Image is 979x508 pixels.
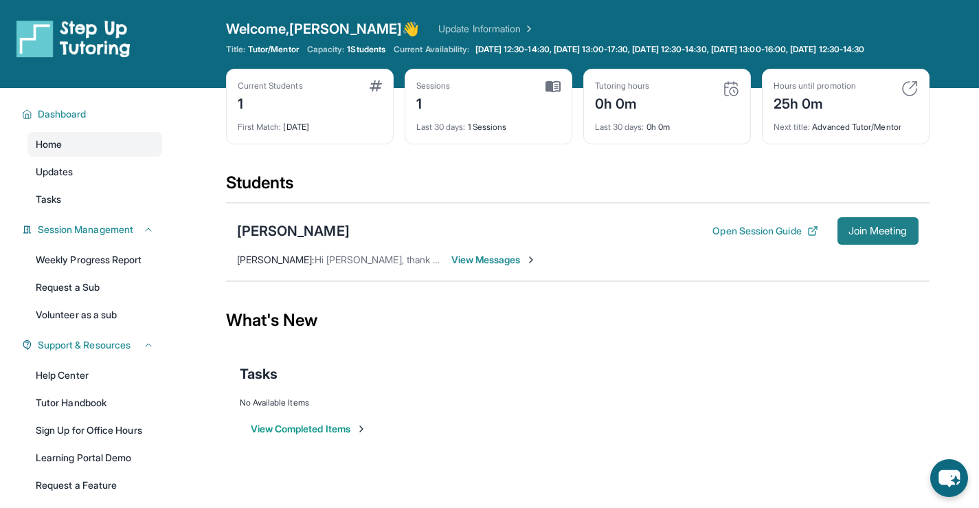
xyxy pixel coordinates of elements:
button: Session Management [32,223,154,236]
a: Weekly Progress Report [27,247,162,272]
span: First Match : [238,122,282,132]
div: Tutoring hours [595,80,650,91]
button: Dashboard [32,107,154,121]
img: Chevron Right [521,22,534,36]
div: 0h 0m [595,91,650,113]
img: logo [16,19,131,58]
img: Chevron-Right [526,254,537,265]
span: Next title : [774,122,811,132]
span: Support & Resources [38,338,131,352]
a: Sign Up for Office Hours [27,418,162,443]
div: 0h 0m [595,113,739,133]
div: [PERSON_NAME] [237,221,350,241]
span: Session Management [38,223,133,236]
div: 1 Sessions [416,113,561,133]
button: Open Session Guide [712,224,818,238]
div: 1 [416,91,451,113]
span: View Messages [451,253,537,267]
img: card [723,80,739,97]
span: [DATE] 12:30-14:30, [DATE] 13:00-17:30, [DATE] 12:30-14:30, [DATE] 13:00-16:00, [DATE] 12:30-14:30 [475,44,865,55]
div: 25h 0m [774,91,856,113]
span: Tasks [36,192,61,206]
span: [PERSON_NAME] : [237,254,315,265]
a: Learning Portal Demo [27,445,162,470]
a: Help Center [27,363,162,388]
a: [DATE] 12:30-14:30, [DATE] 13:00-17:30, [DATE] 12:30-14:30, [DATE] 13:00-16:00, [DATE] 12:30-14:30 [473,44,868,55]
div: 1 [238,91,303,113]
span: Title: [226,44,245,55]
div: [DATE] [238,113,382,133]
a: Updates [27,159,162,184]
img: card [370,80,382,91]
span: Last 30 days : [595,122,644,132]
a: Home [27,132,162,157]
div: Current Students [238,80,303,91]
span: Updates [36,165,74,179]
span: 1 Students [347,44,385,55]
div: Students [226,172,930,202]
a: Tutor Handbook [27,390,162,415]
div: No Available Items [240,397,916,408]
a: Volunteer as a sub [27,302,162,327]
span: Current Availability: [394,44,469,55]
span: Tutor/Mentor [248,44,299,55]
div: Hours until promotion [774,80,856,91]
button: Join Meeting [837,217,919,245]
span: Last 30 days : [416,122,466,132]
span: Join Meeting [848,227,908,235]
a: Update Information [438,22,534,36]
a: Tasks [27,187,162,212]
a: Request a Feature [27,473,162,498]
div: Sessions [416,80,451,91]
img: card [545,80,561,93]
div: Advanced Tutor/Mentor [774,113,918,133]
span: Capacity: [307,44,345,55]
span: Tasks [240,364,278,384]
button: Support & Resources [32,338,154,352]
a: Request a Sub [27,275,162,300]
img: card [901,80,918,97]
span: Home [36,137,62,151]
span: Dashboard [38,107,87,121]
span: Welcome, [PERSON_NAME] 👋 [226,19,420,38]
button: View Completed Items [251,422,367,436]
button: chat-button [930,459,968,497]
div: What's New [226,290,930,351]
